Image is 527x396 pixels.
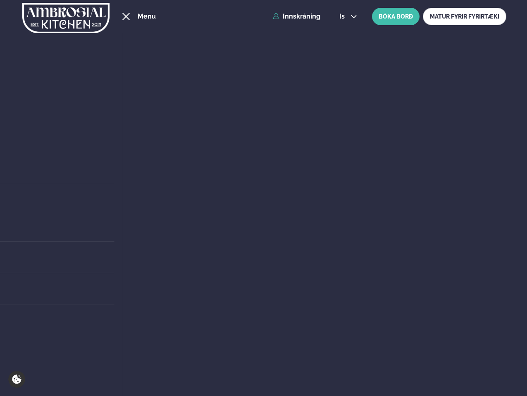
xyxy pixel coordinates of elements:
[333,13,364,20] button: is
[339,13,347,20] span: is
[22,1,110,35] img: logo
[121,12,131,21] button: hamburger
[273,13,320,20] a: Innskráning
[372,8,420,25] button: BÓKA BORÐ
[423,8,506,25] a: MATUR FYRIR FYRIRTÆKI
[8,371,25,388] a: Cookie settings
